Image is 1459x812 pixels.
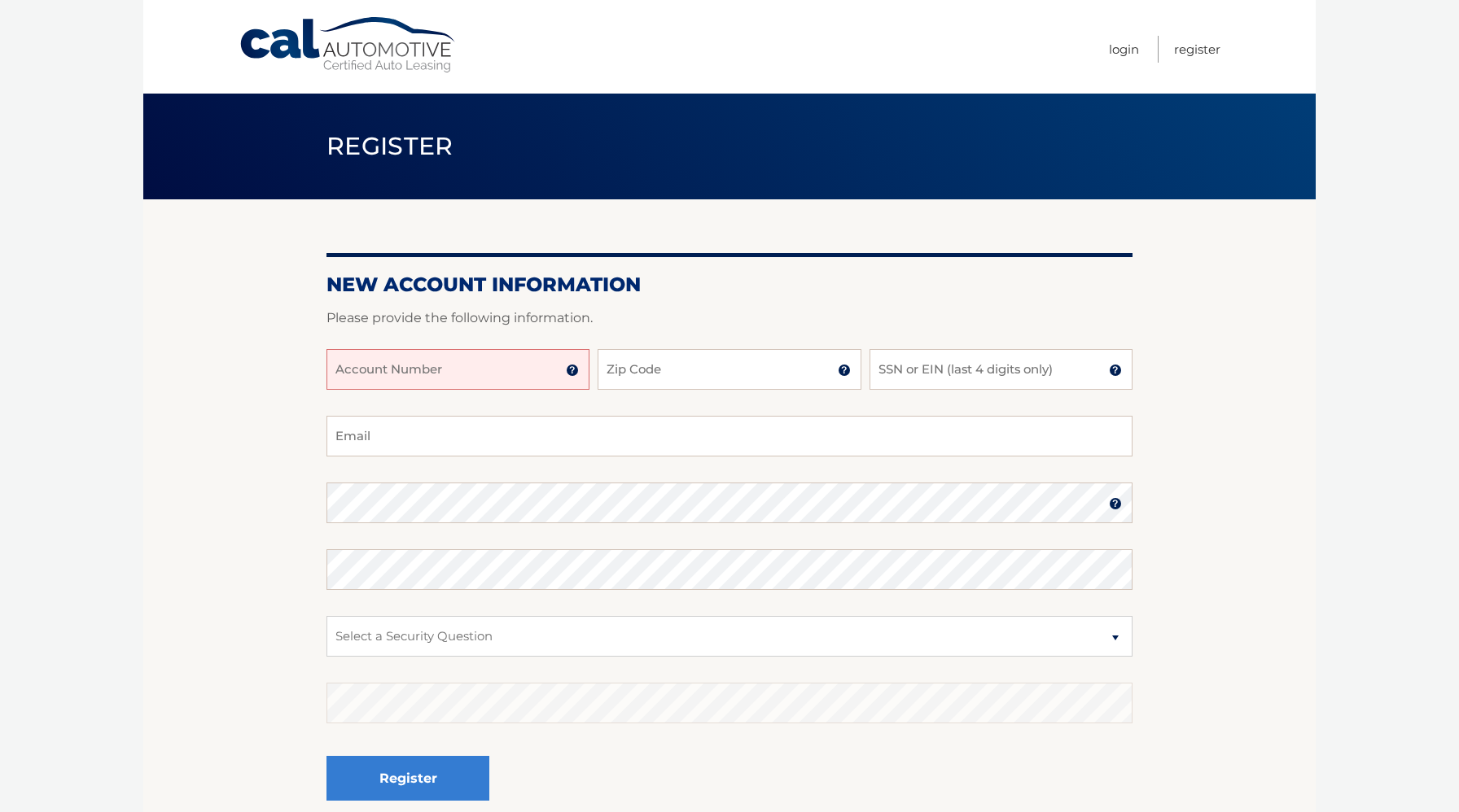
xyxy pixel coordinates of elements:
img: tooltip.svg [838,364,851,377]
input: Account Number [326,349,589,390]
img: tooltip.svg [1109,364,1122,377]
button: Register [326,756,489,801]
input: Zip Code [598,349,861,390]
img: tooltip.svg [566,364,579,377]
a: Register [1174,36,1220,63]
h2: New Account Information [326,273,1133,297]
input: SSN or EIN (last 4 digits only) [870,349,1133,390]
p: Please provide the following information. [326,307,1133,330]
input: Email [326,416,1133,456]
span: Register [326,131,453,161]
a: Login [1109,36,1139,63]
img: tooltip.svg [1109,497,1122,510]
a: Cal Automotive [239,16,458,74]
